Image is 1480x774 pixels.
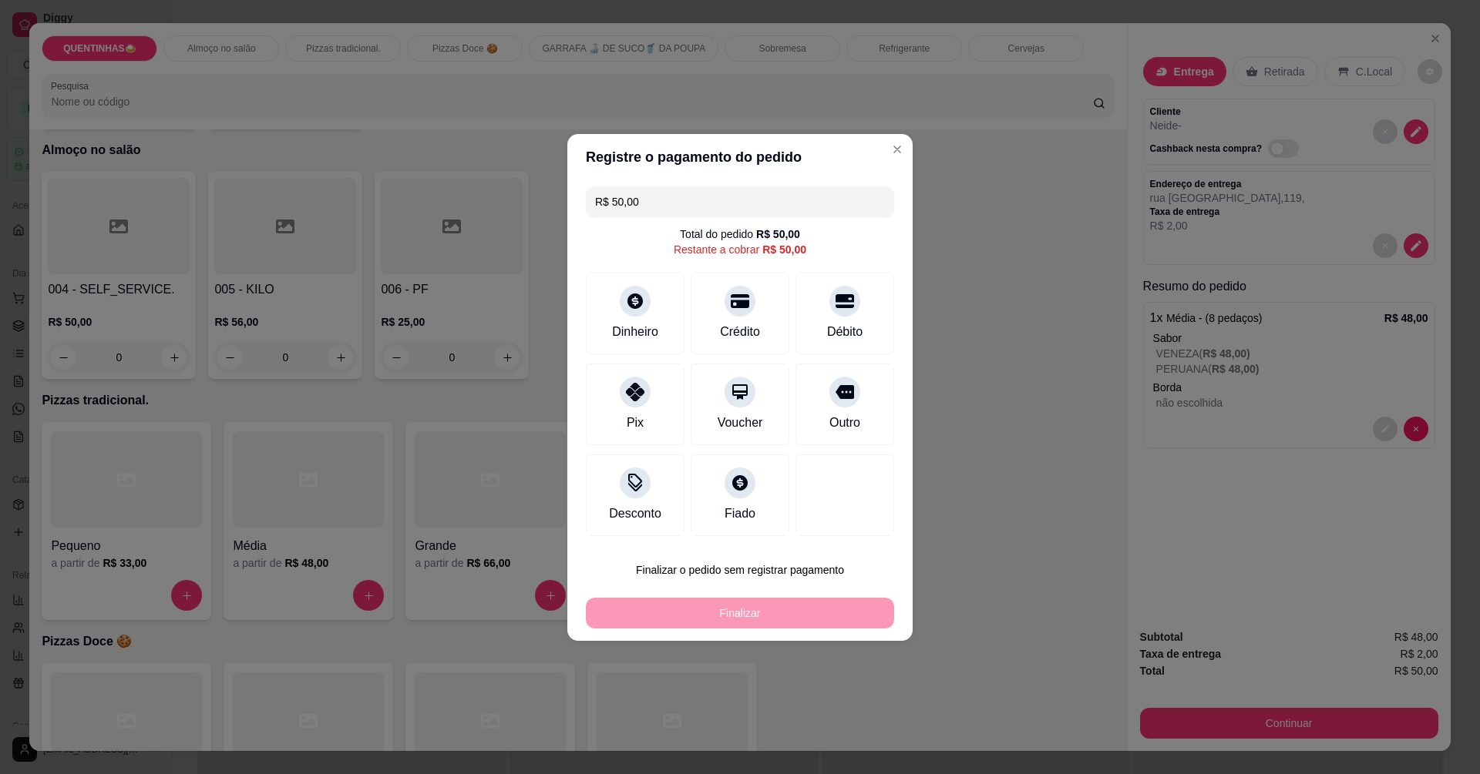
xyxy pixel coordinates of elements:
input: Ex.: hambúrguer de cordeiro [595,186,885,217]
button: Finalizar o pedido sem registrar pagamento [586,555,894,585]
div: R$ 50,00 [756,226,800,242]
div: Voucher [718,414,763,432]
div: Outro [829,414,860,432]
div: Crédito [720,323,760,341]
header: Registre o pagamento do pedido [567,134,913,180]
div: Restante a cobrar [674,242,806,257]
div: Dinheiro [612,323,658,341]
button: Close [885,137,910,162]
div: Fiado [725,504,755,523]
div: Débito [827,323,863,341]
div: R$ 50,00 [762,242,806,257]
div: Pix [627,414,644,432]
div: Total do pedido [680,226,800,242]
div: Desconto [609,504,661,523]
